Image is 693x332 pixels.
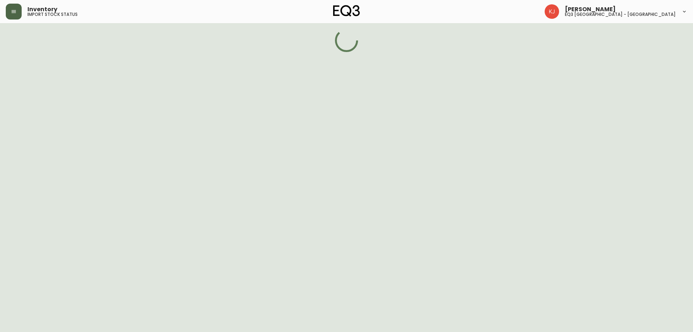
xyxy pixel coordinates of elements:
[27,12,78,17] h5: import stock status
[27,7,57,12] span: Inventory
[545,4,559,19] img: 24a625d34e264d2520941288c4a55f8e
[565,7,616,12] span: [PERSON_NAME]
[565,12,676,17] h5: eq3 [GEOGRAPHIC_DATA] - [GEOGRAPHIC_DATA]
[333,5,360,17] img: logo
